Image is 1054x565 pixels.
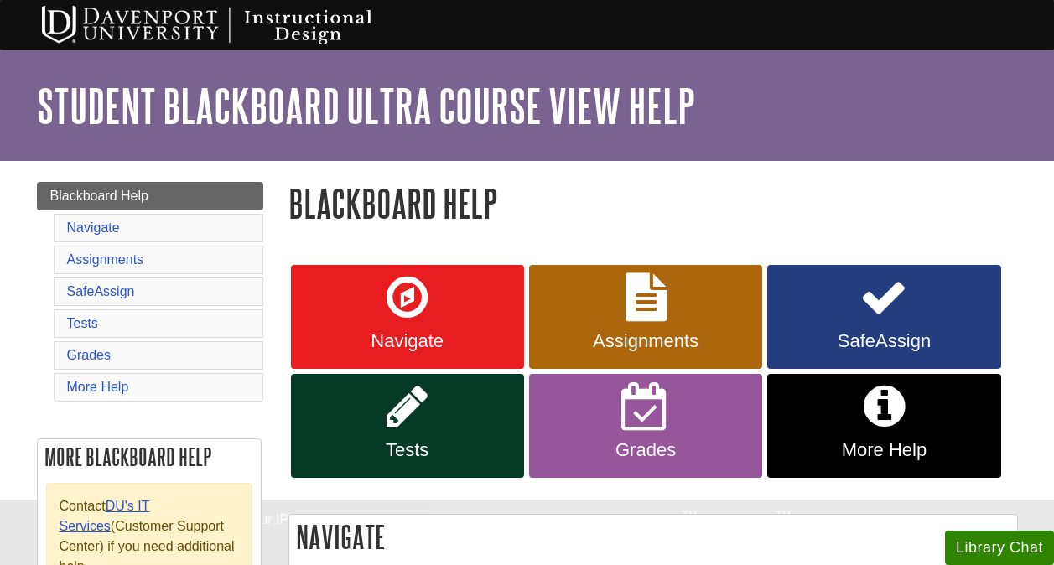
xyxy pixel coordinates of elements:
[67,316,98,330] a: Tests
[542,439,750,461] span: Grades
[38,439,261,474] h2: More Blackboard Help
[529,265,762,369] a: Assignments
[780,330,988,352] span: SafeAssign
[767,374,1000,478] a: More Help
[304,439,511,461] span: Tests
[767,265,1000,369] a: SafeAssign
[67,284,135,298] a: SafeAssign
[288,182,1018,225] h1: Blackboard Help
[291,374,524,478] a: Tests
[29,4,431,46] img: Davenport University Instructional Design
[67,380,129,394] a: More Help
[304,330,511,352] span: Navigate
[780,439,988,461] span: More Help
[291,265,524,369] a: Navigate
[289,515,1017,559] h2: Navigate
[945,531,1054,565] button: Library Chat
[67,220,120,235] a: Navigate
[50,189,148,203] span: Blackboard Help
[529,374,762,478] a: Grades
[37,182,263,210] a: Blackboard Help
[67,252,144,267] a: Assignments
[542,330,750,352] span: Assignments
[37,80,695,132] a: Student Blackboard Ultra Course View Help
[67,348,111,362] a: Grades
